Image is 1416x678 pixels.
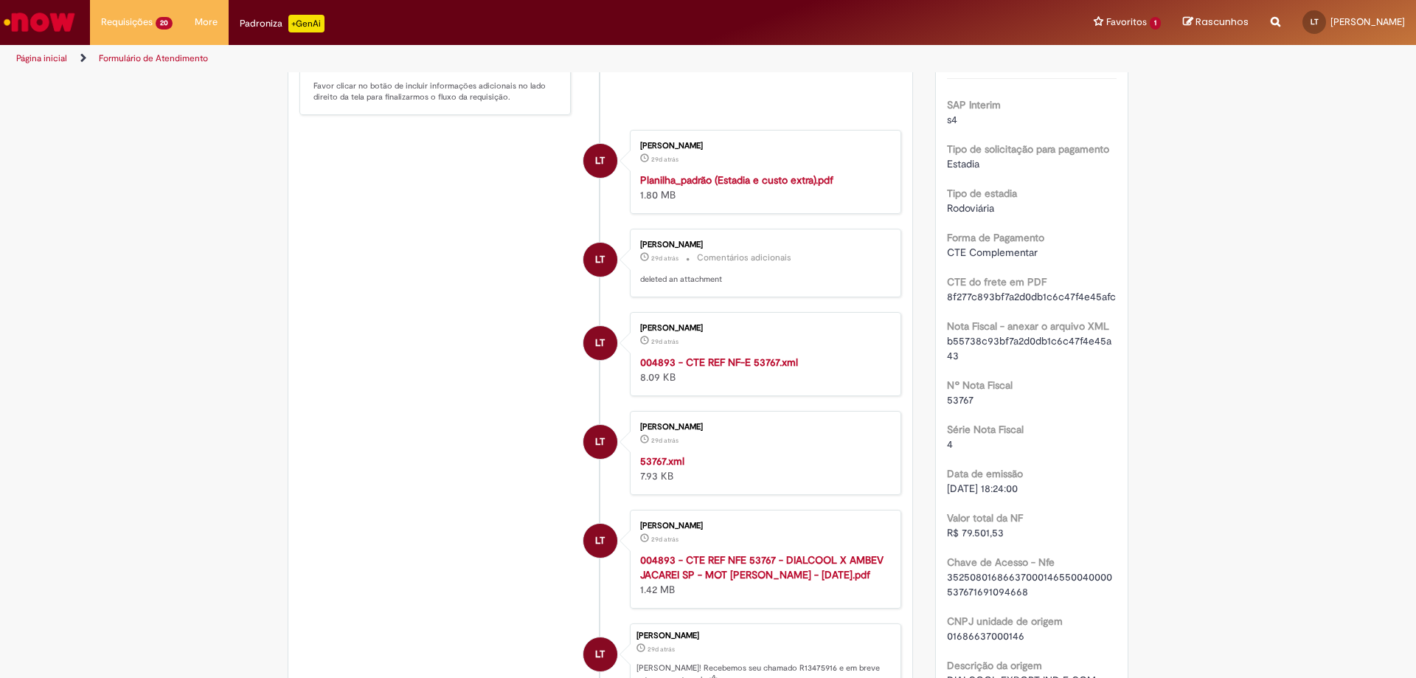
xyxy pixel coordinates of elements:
[651,436,678,445] span: 29d atrás
[640,142,886,151] div: [PERSON_NAME]
[640,553,884,581] a: 004893 - CTE REF NFE 53767 - DIALCOOL X AMBEV JACAREI SP - MOT [PERSON_NAME] - [DATE].pdf
[651,155,678,164] span: 29d atrás
[640,553,886,597] div: 1.42 MB
[651,337,678,346] time: 03/09/2025 10:22:53
[583,637,617,671] div: Luiz Toscan
[947,437,953,451] span: 4
[101,15,153,30] span: Requisições
[947,511,1023,525] b: Valor total da NF
[648,645,675,654] time: 03/09/2025 10:34:39
[1183,15,1249,30] a: Rascunhos
[583,425,617,459] div: Luiz Toscan
[947,334,1111,362] span: b55738c93bf7a2d0db1c6c47f4e45a43
[640,355,886,384] div: 8.09 KB
[583,144,617,178] div: Luiz Toscan
[583,524,617,558] div: Luiz Toscan
[11,45,933,72] ul: Trilhas de página
[640,324,886,333] div: [PERSON_NAME]
[947,556,1055,569] b: Chave de Acesso - Nfe
[640,274,886,286] p: deleted an attachment
[1,7,77,37] img: ServiceNow
[947,467,1023,480] b: Data de emissão
[16,52,67,64] a: Página inicial
[947,142,1109,156] b: Tipo de solicitação para pagamento
[947,187,1017,200] b: Tipo de estadia
[595,523,605,558] span: LT
[947,659,1042,672] b: Descrição da origem
[1150,17,1161,30] span: 1
[947,319,1109,333] b: Nota Fiscal - anexar o arquivo XML
[947,393,974,407] span: 53767
[947,378,1013,392] b: Nº Nota Fiscal
[947,629,1024,643] span: 01686637000146
[156,17,173,30] span: 20
[640,173,886,202] div: 1.80 MB
[195,15,218,30] span: More
[947,615,1063,628] b: CNPJ unidade de origem
[640,241,886,249] div: [PERSON_NAME]
[583,326,617,360] div: Luiz Toscan
[640,356,798,369] a: 004893 - CTE REF NF-E 53767.xml
[640,454,684,468] a: 53767.xml
[651,254,678,263] span: 29d atrás
[595,637,605,672] span: LT
[947,246,1038,259] span: CTE Complementar
[697,252,791,264] small: Comentários adicionais
[1330,15,1405,28] span: [PERSON_NAME]
[947,231,1044,244] b: Forma de Pagamento
[651,254,678,263] time: 03/09/2025 11:04:15
[595,242,605,277] span: LT
[595,143,605,179] span: LT
[288,15,324,32] p: +GenAi
[947,482,1018,495] span: [DATE] 18:24:00
[583,243,617,277] div: Luiz Toscan
[947,98,1001,111] b: SAP Interim
[947,290,1116,303] span: 8f277c893bf7a2d0db1c6c47f4e45afc
[651,535,678,544] time: 03/09/2025 10:20:25
[651,337,678,346] span: 29d atrás
[595,424,605,460] span: LT
[240,15,324,32] div: Padroniza
[947,113,957,126] span: s4
[947,526,1004,539] span: R$ 79.501,53
[947,423,1024,436] b: Série Nota Fiscal
[1311,17,1319,27] span: LT
[595,325,605,361] span: LT
[1195,15,1249,29] span: Rascunhos
[947,275,1047,288] b: CTE do frete em PDF
[640,423,886,432] div: [PERSON_NAME]
[640,173,833,187] a: Planilha_padrão (Estadia e custo extra).pdf
[651,155,678,164] time: 03/09/2025 11:05:56
[947,201,994,215] span: Rodoviária
[99,52,208,64] a: Formulário de Atendimento
[651,436,678,445] time: 03/09/2025 10:21:09
[636,632,893,640] div: [PERSON_NAME]
[640,522,886,530] div: [PERSON_NAME]
[648,645,675,654] span: 29d atrás
[1106,15,1147,30] span: Favoritos
[947,157,979,170] span: Estadia
[947,570,1112,598] span: 35250801686637000146550040000537671691094668
[640,454,886,483] div: 7.93 KB
[651,535,678,544] span: 29d atrás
